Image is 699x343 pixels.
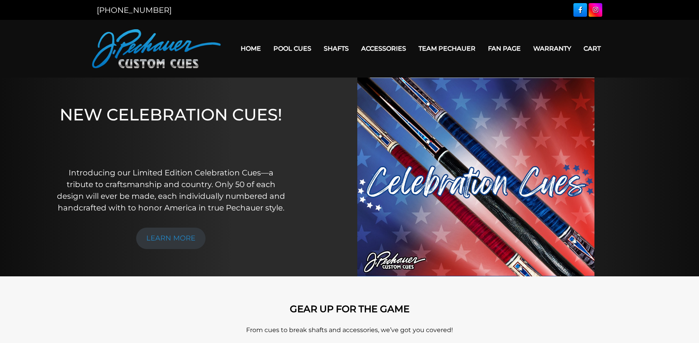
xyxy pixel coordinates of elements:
a: Cart [577,39,607,58]
p: Introducing our Limited Edition Celebration Cues—a tribute to craftsmanship and country. Only 50 ... [56,167,285,214]
a: Pool Cues [267,39,318,58]
a: LEARN MORE [136,228,206,249]
strong: GEAR UP FOR THE GAME [290,303,410,315]
p: From cues to break shafts and accessories, we’ve got you covered! [127,325,572,335]
a: Warranty [527,39,577,58]
a: Home [234,39,267,58]
h1: NEW CELEBRATION CUES! [56,105,285,156]
a: [PHONE_NUMBER] [97,5,172,15]
a: Shafts [318,39,355,58]
a: Fan Page [482,39,527,58]
a: Team Pechauer [412,39,482,58]
img: Pechauer Custom Cues [92,29,221,68]
a: Accessories [355,39,412,58]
